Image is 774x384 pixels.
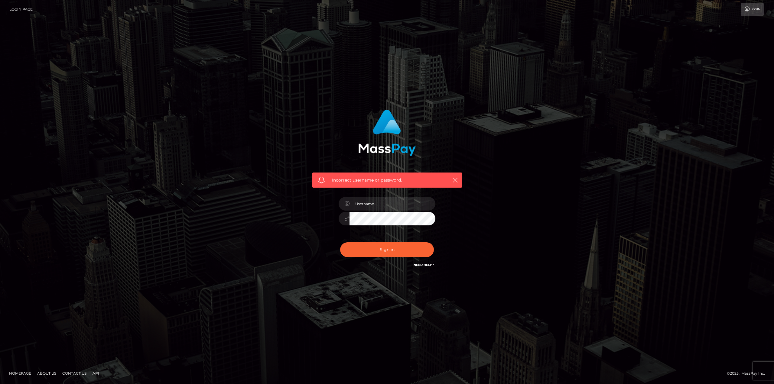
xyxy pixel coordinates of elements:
[9,3,33,16] a: Login Page
[358,110,416,156] img: MassPay Login
[414,263,434,267] a: Need Help?
[35,369,59,378] a: About Us
[340,242,434,257] button: Sign in
[332,177,442,183] span: Incorrect username or password.
[741,3,764,16] a: Login
[60,369,89,378] a: Contact Us
[7,369,34,378] a: Homepage
[90,369,102,378] a: API
[727,370,769,377] div: © 2025 , MassPay Inc.
[350,197,435,211] input: Username...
